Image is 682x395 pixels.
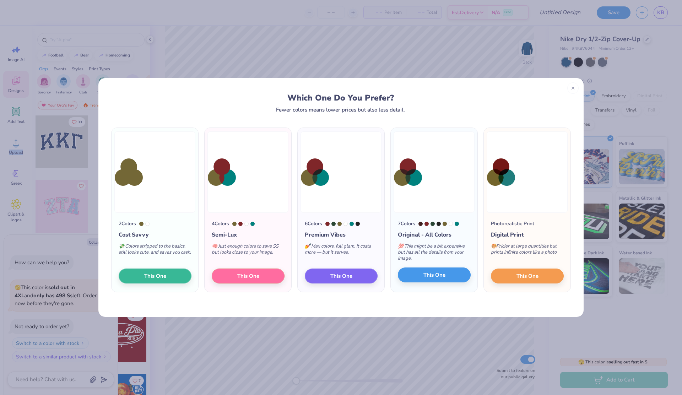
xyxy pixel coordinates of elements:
[237,272,259,280] span: This One
[398,231,471,239] div: Original - All Colors
[449,222,453,226] div: White
[331,222,336,226] div: 553 C
[356,222,360,226] div: Neutral Black C
[212,243,217,249] span: 🧠
[139,222,144,226] div: 7756 C
[276,107,405,113] div: Fewer colors means lower prices but also less detail.
[305,220,322,227] div: 6 Colors
[301,131,381,213] img: 6 color option
[144,272,166,280] span: This One
[212,231,285,239] div: Semi-Lux
[491,269,564,283] button: This One
[250,222,255,226] div: 7717 C
[398,243,404,249] span: 💯
[398,239,471,269] div: This might be a bit expensive but has all the details from your image.
[119,243,124,249] span: 💸
[516,272,538,280] span: This One
[491,220,534,227] div: Photorealistic Print
[212,269,285,283] button: This One
[119,220,136,227] div: 2 Colors
[491,239,564,263] div: Pricier at large quantities but prints infinite colors like a photo
[212,239,285,263] div: Just enough colors to save $$ but looks close to your image.
[207,131,288,213] img: 4 color option
[343,222,348,226] div: White
[119,269,191,283] button: This One
[350,222,354,226] div: 7717 C
[212,220,229,227] div: 4 Colors
[491,231,564,239] div: Digital Print
[443,222,447,226] div: 7756 C
[330,272,352,280] span: This One
[305,269,378,283] button: This One
[418,222,423,226] div: 4975 C
[114,131,195,213] img: 2 color option
[232,222,237,226] div: 7756 C
[437,222,441,226] div: Neutral Black C
[487,131,568,213] img: Photorealistic preview
[305,231,378,239] div: Premium Vibes
[325,222,330,226] div: 1815 C
[431,222,435,226] div: 553 C
[238,222,243,226] div: 1815 C
[423,271,445,279] span: This One
[119,239,191,263] div: Colors stripped to the basics, still looks cute, and saves you cash.
[455,222,459,226] div: 7717 C
[305,243,310,249] span: 💅
[118,93,564,103] div: Which One Do You Prefer?
[398,267,471,282] button: This One
[424,222,429,226] div: 1815 C
[145,222,150,226] div: White
[491,243,497,249] span: 🎨
[398,220,415,227] div: 7 Colors
[337,222,342,226] div: 7756 C
[394,131,475,213] img: 7 color option
[305,239,378,263] div: Max colors, full glam. It costs more — but it serves.
[244,222,249,226] div: White
[119,231,191,239] div: Cost Savvy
